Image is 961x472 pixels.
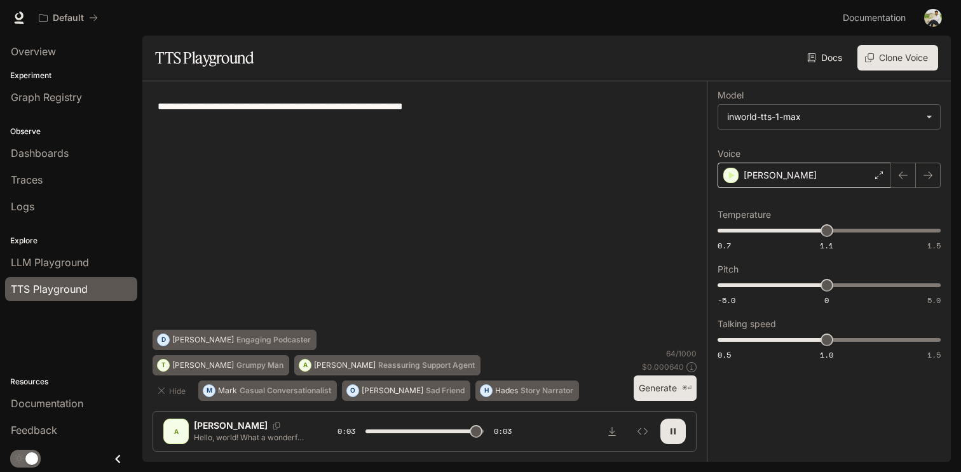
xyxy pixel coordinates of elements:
[718,295,735,306] span: -5.0
[634,375,697,401] button: Generate⌘⏎
[666,348,697,359] p: 64 / 1000
[342,381,470,401] button: O[PERSON_NAME]Sad Friend
[718,210,771,219] p: Temperature
[838,5,915,30] a: Documentation
[924,9,942,27] img: User avatar
[198,381,337,401] button: MMarkCasual Conversationalist
[236,361,283,369] p: Grumpy Man
[599,419,625,444] button: Download audio
[155,45,254,71] h1: TTS Playground
[718,240,731,251] span: 0.7
[203,381,215,401] div: M
[294,355,480,375] button: A[PERSON_NAME]Reassuring Support Agent
[494,425,512,438] span: 0:03
[158,355,169,375] div: T
[475,381,579,401] button: HHadesStory Narrator
[718,149,740,158] p: Voice
[347,381,358,401] div: O
[378,361,475,369] p: Reassuring Support Agent
[630,419,655,444] button: Inspect
[495,387,518,394] p: Hades
[824,295,829,306] span: 0
[194,419,268,432] p: [PERSON_NAME]
[194,432,307,443] p: Hello, world! What a wonderful day to be a text-to-speech model!
[718,265,739,274] p: Pitch
[426,387,465,394] p: Sad Friend
[718,91,744,100] p: Model
[927,240,941,251] span: 1.5
[337,425,355,438] span: 0:03
[927,349,941,360] span: 1.5
[299,355,311,375] div: A
[642,361,684,372] p: $ 0.000640
[521,387,573,394] p: Story Narrator
[682,384,692,392] p: ⌘⏎
[744,169,817,182] p: [PERSON_NAME]
[314,361,376,369] p: [PERSON_NAME]
[172,361,234,369] p: [PERSON_NAME]
[268,422,285,429] button: Copy Voice ID
[153,355,289,375] button: T[PERSON_NAME]Grumpy Man
[718,105,940,129] div: inworld-tts-1-max
[166,421,186,442] div: A
[33,5,104,30] button: All workspaces
[53,13,84,24] p: Default
[920,5,946,30] button: User avatar
[727,111,920,123] div: inworld-tts-1-max
[718,349,731,360] span: 0.5
[843,10,906,26] span: Documentation
[158,330,169,350] div: D
[927,295,941,306] span: 5.0
[820,349,833,360] span: 1.0
[857,45,938,71] button: Clone Voice
[480,381,492,401] div: H
[240,387,331,394] p: Casual Conversationalist
[236,336,311,344] p: Engaging Podcaster
[153,330,317,350] button: D[PERSON_NAME]Engaging Podcaster
[172,336,234,344] p: [PERSON_NAME]
[718,320,776,328] p: Talking speed
[362,387,423,394] p: [PERSON_NAME]
[218,387,237,394] p: Mark
[820,240,833,251] span: 1.1
[153,381,193,401] button: Hide
[805,45,847,71] a: Docs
